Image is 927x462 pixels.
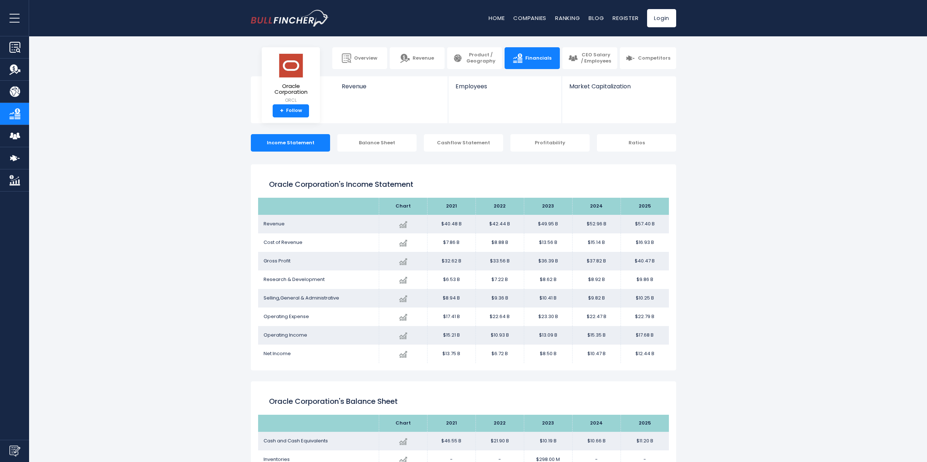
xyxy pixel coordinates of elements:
[264,276,325,283] span: Research & Development
[264,220,285,227] span: Revenue
[597,134,676,152] div: Ratios
[475,415,524,432] th: 2022
[555,14,580,22] a: Ranking
[524,308,572,326] td: $23.30 B
[475,270,524,289] td: $7.22 B
[427,252,475,270] td: $32.62 B
[264,437,328,444] span: Cash and Cash Equivalents
[621,432,669,450] td: $11.20 B
[475,198,524,215] th: 2022
[427,308,475,326] td: $17.41 B
[269,179,658,190] h1: Oracle Corporation's Income Statement
[424,134,503,152] div: Cashflow Statement
[524,233,572,252] td: $13.56 B
[354,55,377,61] span: Overview
[620,47,676,69] a: Competitors
[621,252,669,270] td: $40.47 B
[524,289,572,308] td: $10.41 B
[475,289,524,308] td: $9.36 B
[513,14,546,22] a: Companies
[621,326,669,345] td: $17.68 B
[465,52,496,64] span: Product / Geography
[251,134,330,152] div: Income Statement
[379,415,427,432] th: Chart
[572,289,621,308] td: $9.82 B
[337,134,417,152] div: Balance Sheet
[524,345,572,363] td: $8.50 B
[524,326,572,345] td: $13.09 B
[524,432,572,450] td: $10.19 B
[342,83,441,90] span: Revenue
[413,55,434,61] span: Revenue
[572,345,621,363] td: $10.47 B
[621,345,669,363] td: $12.44 B
[475,432,524,450] td: $21.90 B
[264,294,339,301] span: Selling,General & Administrative
[332,47,387,69] a: Overview
[475,233,524,252] td: $8.88 B
[427,326,475,345] td: $15.21 B
[524,252,572,270] td: $36.39 B
[621,308,669,326] td: $22.79 B
[572,233,621,252] td: $15.14 B
[264,350,291,357] span: Net Income
[572,198,621,215] th: 2024
[475,345,524,363] td: $6.72 B
[379,198,427,215] th: Chart
[524,198,572,215] th: 2023
[269,396,658,407] h2: Oracle Corporation's Balance Sheet
[475,215,524,233] td: $42.44 B
[562,76,675,102] a: Market Capitalization
[621,215,669,233] td: $57.40 B
[427,432,475,450] td: $46.55 B
[268,97,314,104] small: ORCL
[264,239,302,246] span: Cost of Revenue
[390,47,445,69] a: Revenue
[524,215,572,233] td: $49.95 B
[280,108,284,114] strong: +
[621,289,669,308] td: $10.25 B
[524,415,572,432] th: 2023
[427,233,475,252] td: $7.86 B
[267,53,314,104] a: Oracle Corporation ORCL
[562,47,617,69] a: CEO Salary / Employees
[264,332,307,338] span: Operating Income
[251,10,329,27] img: bullfincher logo
[525,55,551,61] span: Financials
[505,47,559,69] a: Financials
[273,104,309,117] a: +Follow
[427,215,475,233] td: $40.48 B
[427,415,475,432] th: 2021
[268,83,314,95] span: Oracle Corporation
[427,198,475,215] th: 2021
[427,289,475,308] td: $8.94 B
[475,326,524,345] td: $10.93 B
[447,47,502,69] a: Product / Geography
[510,134,590,152] div: Profitability
[572,215,621,233] td: $52.96 B
[572,270,621,289] td: $8.92 B
[427,270,475,289] td: $6.53 B
[456,83,554,90] span: Employees
[489,14,505,22] a: Home
[427,345,475,363] td: $13.75 B
[647,9,676,27] a: Login
[572,415,621,432] th: 2024
[613,14,638,22] a: Register
[621,415,669,432] th: 2025
[572,432,621,450] td: $10.66 B
[621,270,669,289] td: $9.86 B
[251,10,329,27] a: Go to homepage
[572,252,621,270] td: $37.82 B
[334,76,448,102] a: Revenue
[621,198,669,215] th: 2025
[621,233,669,252] td: $16.93 B
[589,14,604,22] a: Blog
[581,52,611,64] span: CEO Salary / Employees
[572,308,621,326] td: $22.47 B
[572,326,621,345] td: $15.35 B
[475,308,524,326] td: $22.64 B
[569,83,668,90] span: Market Capitalization
[448,76,561,102] a: Employees
[638,55,670,61] span: Competitors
